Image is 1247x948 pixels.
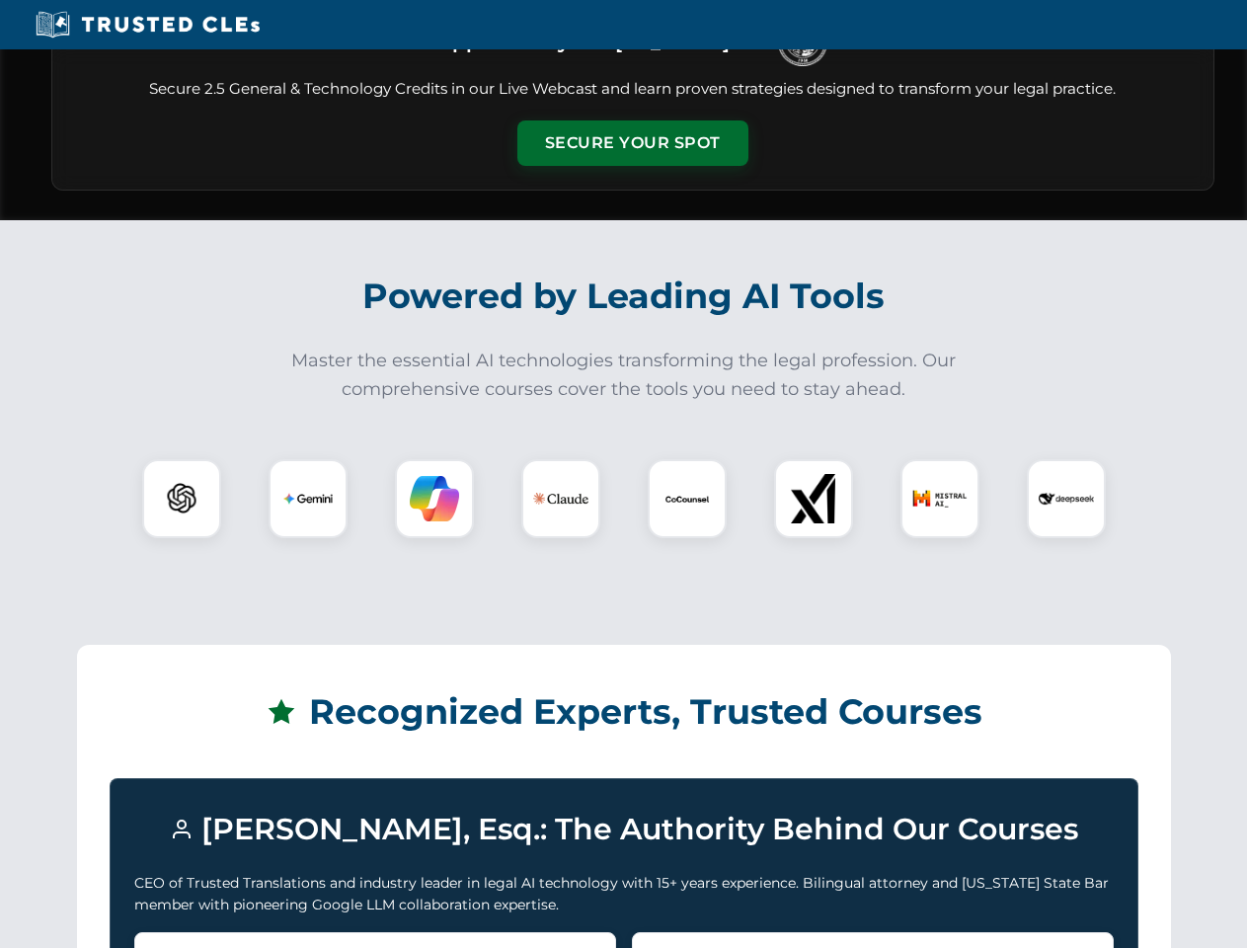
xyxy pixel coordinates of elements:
[774,459,853,538] div: xAI
[662,474,712,523] img: CoCounsel Logo
[1039,471,1094,526] img: DeepSeek Logo
[30,10,266,39] img: Trusted CLEs
[900,459,979,538] div: Mistral AI
[142,459,221,538] div: ChatGPT
[410,474,459,523] img: Copilot Logo
[269,459,348,538] div: Gemini
[134,872,1114,916] p: CEO of Trusted Translations and industry leader in legal AI technology with 15+ years experience....
[789,474,838,523] img: xAI Logo
[110,677,1138,747] h2: Recognized Experts, Trusted Courses
[278,347,970,404] p: Master the essential AI technologies transforming the legal profession. Our comprehensive courses...
[533,471,588,526] img: Claude Logo
[283,474,333,523] img: Gemini Logo
[76,78,1190,101] p: Secure 2.5 General & Technology Credits in our Live Webcast and learn proven strategies designed ...
[395,459,474,538] div: Copilot
[134,803,1114,856] h3: [PERSON_NAME], Esq.: The Authority Behind Our Courses
[153,470,210,527] img: ChatGPT Logo
[1027,459,1106,538] div: DeepSeek
[912,471,968,526] img: Mistral AI Logo
[648,459,727,538] div: CoCounsel
[517,120,748,166] button: Secure Your Spot
[521,459,600,538] div: Claude
[77,262,1171,331] h2: Powered by Leading AI Tools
